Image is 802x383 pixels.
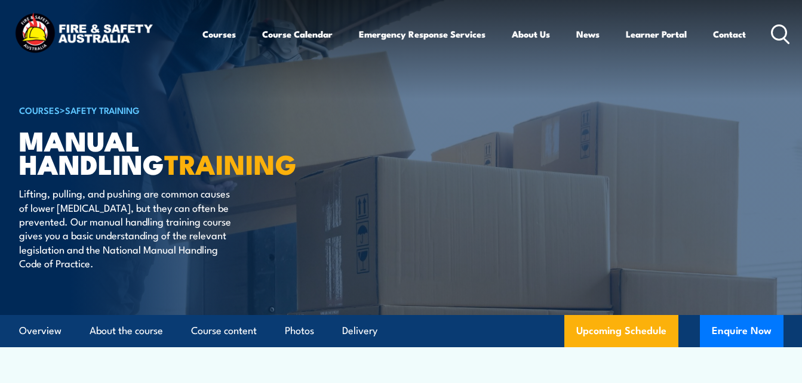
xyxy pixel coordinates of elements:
[19,315,62,347] a: Overview
[90,315,163,347] a: About the course
[19,103,314,117] h6: >
[262,20,333,48] a: Course Calendar
[65,103,140,116] a: Safety Training
[164,143,297,184] strong: TRAINING
[713,20,746,48] a: Contact
[359,20,485,48] a: Emergency Response Services
[19,186,237,270] p: Lifting, pulling, and pushing are common causes of lower [MEDICAL_DATA], but they can often be pr...
[512,20,550,48] a: About Us
[564,315,678,347] a: Upcoming Schedule
[700,315,783,347] button: Enquire Now
[285,315,314,347] a: Photos
[191,315,257,347] a: Course content
[576,20,600,48] a: News
[626,20,687,48] a: Learner Portal
[342,315,377,347] a: Delivery
[19,103,60,116] a: COURSES
[19,128,314,175] h1: Manual Handling
[202,20,236,48] a: Courses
